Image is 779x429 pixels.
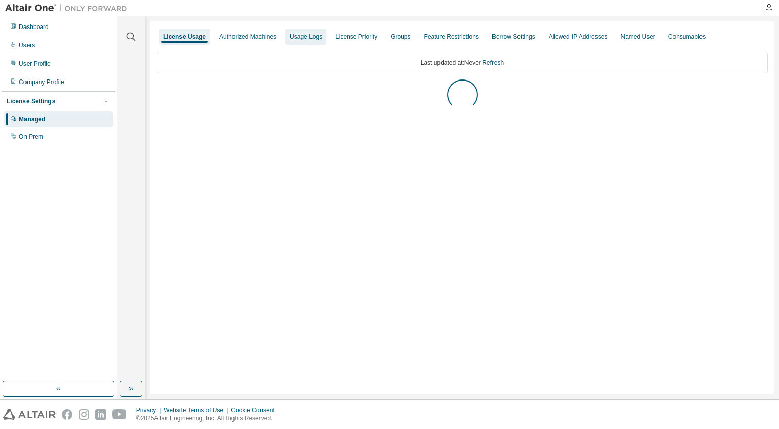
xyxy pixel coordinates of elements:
[492,33,535,41] div: Borrow Settings
[335,33,377,41] div: License Priority
[19,23,49,31] div: Dashboard
[112,409,127,420] img: youtube.svg
[164,406,231,414] div: Website Terms of Use
[163,33,206,41] div: License Usage
[19,78,64,86] div: Company Profile
[95,409,106,420] img: linkedin.svg
[219,33,276,41] div: Authorized Machines
[5,3,133,13] img: Altair One
[620,33,655,41] div: Named User
[136,414,281,423] p: © 2025 Altair Engineering, Inc. All Rights Reserved.
[136,406,164,414] div: Privacy
[62,409,72,420] img: facebook.svg
[79,409,89,420] img: instagram.svg
[19,115,45,123] div: Managed
[424,33,479,41] div: Feature Restrictions
[290,33,322,41] div: Usage Logs
[19,132,43,141] div: On Prem
[231,406,280,414] div: Cookie Consent
[19,60,51,68] div: User Profile
[391,33,410,41] div: Groups
[3,409,56,420] img: altair_logo.svg
[549,33,608,41] div: Allowed IP Addresses
[668,33,706,41] div: Consumables
[7,97,55,105] div: License Settings
[19,41,35,49] div: Users
[157,52,768,73] div: Last updated at: Never
[482,59,504,66] a: Refresh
